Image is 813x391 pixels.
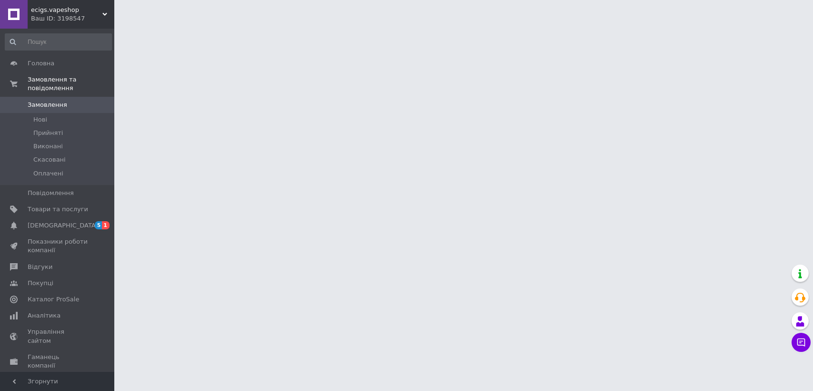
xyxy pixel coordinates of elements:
span: Управління сайтом [28,328,88,345]
span: Головна [28,59,54,68]
span: Товари та послуги [28,205,88,214]
span: ecigs.vapeshop [31,6,102,14]
span: Показники роботи компанії [28,237,88,255]
span: Нові [33,115,47,124]
span: Гаманець компанії [28,353,88,370]
span: Виконані [33,142,63,151]
span: Прийняті [33,129,63,137]
span: Замовлення та повідомлення [28,75,114,93]
span: Відгуки [28,263,52,271]
span: Аналітика [28,311,60,320]
span: Каталог ProSale [28,295,79,304]
div: Ваш ID: 3198547 [31,14,114,23]
span: [DEMOGRAPHIC_DATA] [28,221,98,230]
span: Замовлення [28,101,67,109]
span: Оплачені [33,169,63,178]
span: Скасовані [33,155,66,164]
input: Пошук [5,33,112,51]
button: Чат з покупцем [792,333,811,352]
span: 1 [102,221,110,229]
span: Повідомлення [28,189,74,197]
span: 5 [95,221,102,229]
span: Покупці [28,279,53,288]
